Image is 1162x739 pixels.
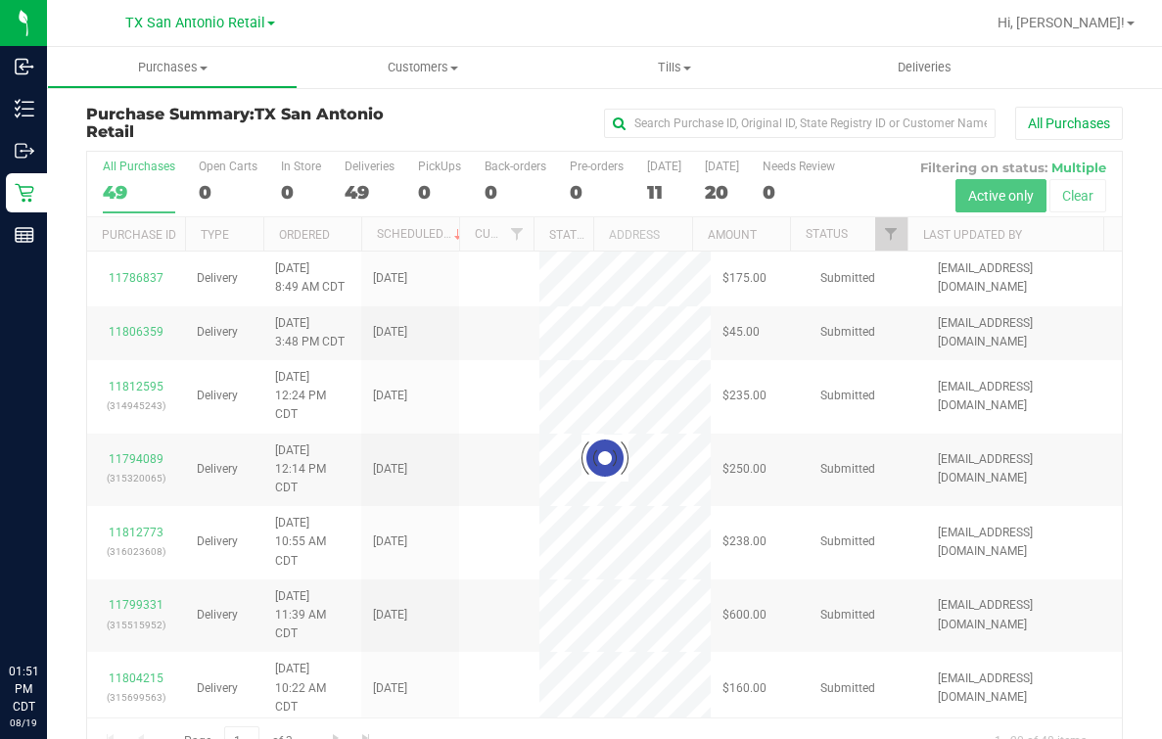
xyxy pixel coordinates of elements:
[871,59,978,76] span: Deliveries
[20,582,78,641] iframe: Resource center
[549,47,800,88] a: Tills
[9,663,38,716] p: 01:51 PM CDT
[550,59,799,76] span: Tills
[299,59,547,76] span: Customers
[15,99,34,118] inline-svg: Inventory
[15,141,34,161] inline-svg: Outbound
[15,225,34,245] inline-svg: Reports
[48,59,297,76] span: Purchases
[9,716,38,730] p: 08/19
[1015,107,1123,140] button: All Purchases
[298,47,548,88] a: Customers
[15,183,34,203] inline-svg: Retail
[998,15,1125,30] span: Hi, [PERSON_NAME]!
[604,109,996,138] input: Search Purchase ID, Original ID, State Registry ID or Customer Name...
[125,15,265,31] span: TX San Antonio Retail
[86,105,384,141] span: TX San Antonio Retail
[800,47,1050,88] a: Deliveries
[47,47,298,88] a: Purchases
[86,106,432,140] h3: Purchase Summary:
[15,57,34,76] inline-svg: Inbound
